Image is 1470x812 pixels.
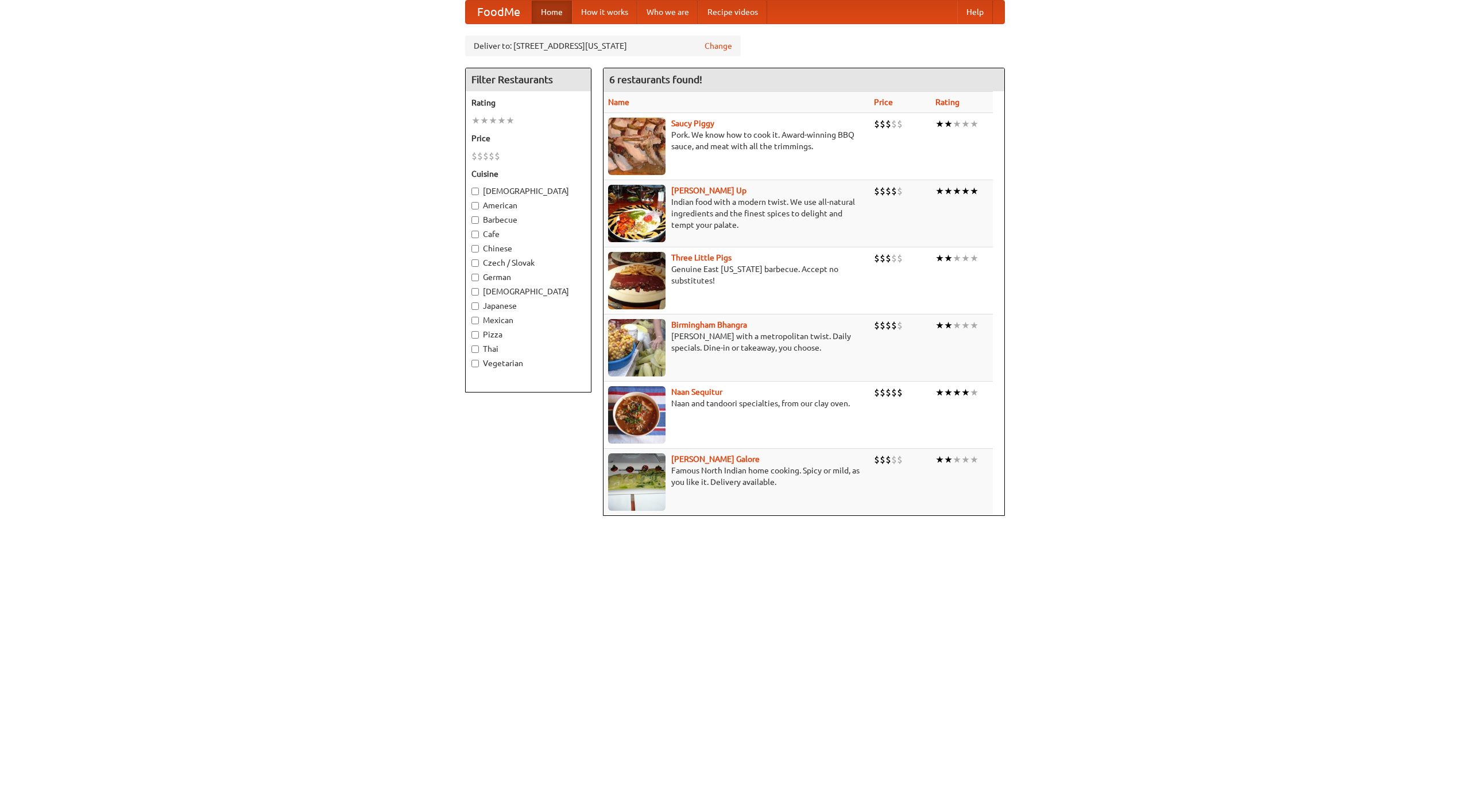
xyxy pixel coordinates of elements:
[609,74,702,85] ng-pluralize: 6 restaurants found!
[489,114,497,127] li: ★
[608,196,865,231] p: Indian food with a modern twist. We use all-natural ingredients and the finest spices to delight ...
[961,319,970,332] li: ★
[671,454,760,464] a: [PERSON_NAME] Galore
[471,202,479,209] input: American
[874,118,880,130] li: $
[885,386,891,399] li: $
[897,185,903,197] li: $
[497,114,506,127] li: ★
[897,252,903,265] li: $
[471,343,585,355] label: Thai
[880,252,885,265] li: $
[471,97,585,108] h5: Rating
[970,118,978,130] li: ★
[961,453,970,466] li: ★
[637,1,698,24] a: Who we are
[471,214,585,226] label: Barbecue
[970,319,978,332] li: ★
[961,118,970,130] li: ★
[471,150,477,162] li: $
[471,228,585,240] label: Cafe
[489,150,494,162] li: $
[671,387,722,397] a: Naan Sequitur
[483,150,489,162] li: $
[705,40,732,52] a: Change
[471,302,479,310] input: Japanese
[698,1,767,24] a: Recipe videos
[891,118,897,130] li: $
[874,252,880,265] li: $
[465,36,741,56] div: Deliver to: [STREET_ADDRESS][US_STATE]
[935,185,944,197] li: ★
[880,453,885,466] li: $
[891,252,897,265] li: $
[572,1,637,24] a: How it works
[874,386,880,399] li: $
[608,263,865,286] p: Genuine East [US_STATE] barbecue. Accept no substitutes!
[466,68,591,91] h4: Filter Restaurants
[953,386,961,399] li: ★
[970,453,978,466] li: ★
[935,118,944,130] li: ★
[944,118,953,130] li: ★
[885,185,891,197] li: $
[471,245,479,252] input: Chinese
[935,98,960,107] a: Rating
[471,243,585,254] label: Chinese
[671,119,714,128] a: Saucy Piggy
[608,98,629,107] a: Name
[970,252,978,265] li: ★
[671,253,732,262] a: Three Little Pigs
[471,271,585,283] label: German
[891,185,897,197] li: $
[477,150,483,162] li: $
[891,386,897,399] li: $
[953,319,961,332] li: ★
[608,185,666,242] img: curryup.jpg
[471,300,585,312] label: Japanese
[494,150,500,162] li: $
[471,188,479,195] input: [DEMOGRAPHIC_DATA]
[471,288,479,296] input: [DEMOGRAPHIC_DATA]
[874,98,893,107] a: Price
[885,252,891,265] li: $
[608,331,865,353] p: [PERSON_NAME] with a metropolitan twist. Daily specials. Dine-in or takeaway, you choose.
[970,185,978,197] li: ★
[944,319,953,332] li: ★
[961,252,970,265] li: ★
[885,453,891,466] li: $
[957,1,993,24] a: Help
[953,453,961,466] li: ★
[608,319,666,376] img: bhangra.jpg
[891,319,897,332] li: $
[471,168,585,180] h5: Cuisine
[935,319,944,332] li: ★
[608,252,666,309] img: littlepigs.jpg
[471,286,585,297] label: [DEMOGRAPHIC_DATA]
[506,114,514,127] li: ★
[897,386,903,399] li: $
[885,118,891,130] li: $
[880,185,885,197] li: $
[480,114,489,127] li: ★
[891,453,897,466] li: $
[671,186,746,195] a: [PERSON_NAME] Up
[608,465,865,488] p: Famous North Indian home cooking. Spicy or mild, as you like it. Delivery available.
[471,185,585,197] label: [DEMOGRAPHIC_DATA]
[608,129,865,152] p: Pork. We know how to cook it. Award-winning BBQ sauce, and meat with all the trimmings.
[471,231,479,238] input: Cafe
[953,118,961,130] li: ★
[935,453,944,466] li: ★
[935,252,944,265] li: ★
[897,319,903,332] li: $
[935,386,944,399] li: ★
[961,386,970,399] li: ★
[671,320,747,329] b: Birmingham Bhangra
[471,345,479,353] input: Thai
[961,185,970,197] li: ★
[953,252,961,265] li: ★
